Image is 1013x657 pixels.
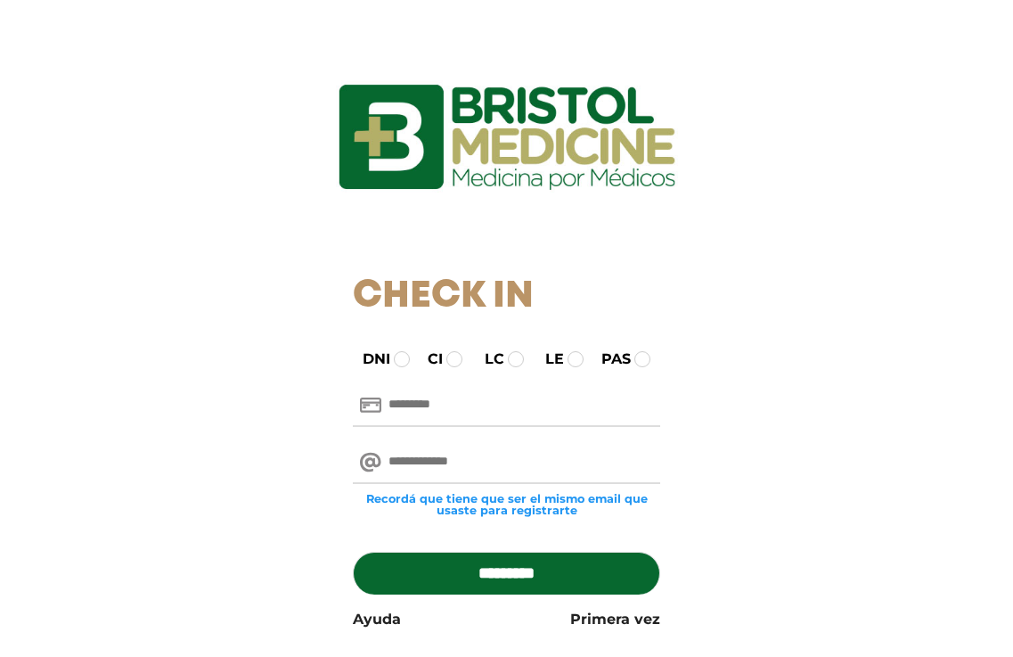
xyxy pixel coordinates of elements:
[353,493,660,516] small: Recordá que tiene que ser el mismo email que usaste para registrarte
[412,349,443,370] label: CI
[353,275,660,319] h1: Check In
[529,349,564,370] label: LE
[347,349,390,370] label: DNI
[469,349,504,370] label: LC
[570,609,660,630] a: Primera vez
[353,609,401,630] a: Ayuda
[585,349,631,370] label: PAS
[266,21,747,253] img: logo_ingresarbristol.jpg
